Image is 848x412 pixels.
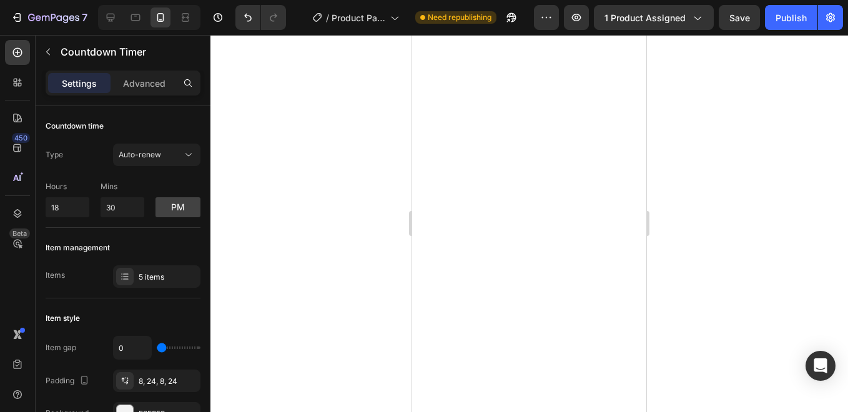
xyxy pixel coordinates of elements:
p: Hours [46,181,89,192]
div: Padding [46,373,92,390]
button: Publish [765,5,817,30]
iframe: Design area [412,35,646,412]
div: Countdown time [46,120,104,132]
div: 450 [12,133,30,143]
div: Publish [776,11,807,24]
input: Auto [114,336,151,359]
button: Auto-renew [113,144,200,166]
button: pm [155,197,200,217]
div: Items [46,270,65,281]
span: 1 product assigned [604,11,686,24]
div: 5 items [139,272,197,283]
button: Save [719,5,760,30]
span: Auto-renew [119,150,161,159]
div: Type [46,149,63,160]
div: 8, 24, 8, 24 [139,376,197,387]
p: 7 [82,10,87,25]
div: Item management [46,242,110,253]
div: Item style [46,313,80,324]
button: 1 product assigned [594,5,714,30]
span: Save [729,12,750,23]
span: Product Page - [DATE] 14:18:56 [332,11,385,24]
p: Countdown Timer [61,44,195,59]
span: Need republishing [428,12,491,23]
p: Settings [62,77,97,90]
p: Mins [101,181,144,192]
div: Open Intercom Messenger [806,351,836,381]
p: Advanced [123,77,165,90]
button: 7 [5,5,93,30]
div: Item gap [46,342,76,353]
span: / [326,11,329,24]
div: Beta [9,228,30,238]
div: Undo/Redo [235,5,286,30]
